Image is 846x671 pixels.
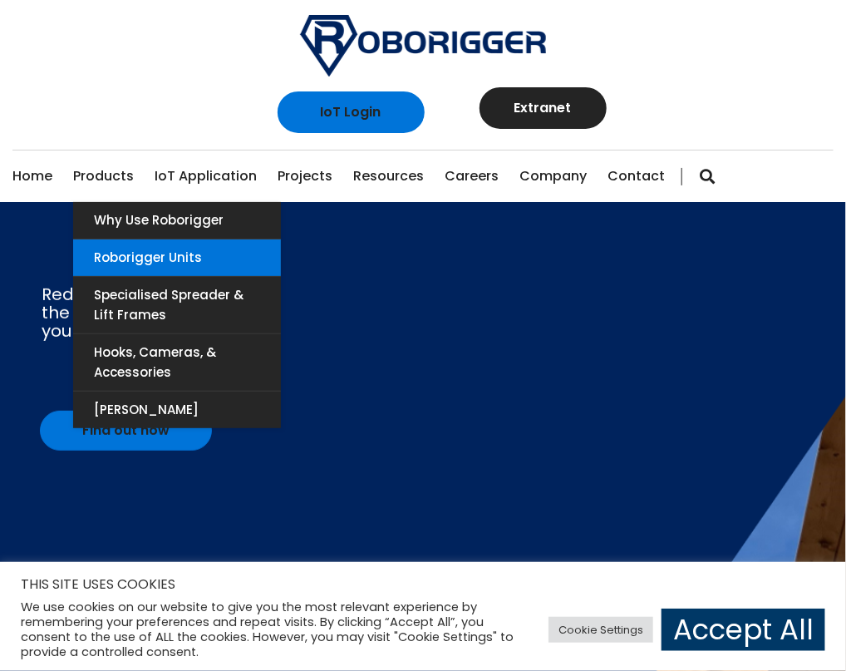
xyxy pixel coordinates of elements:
[480,87,607,129] a: Extranet
[73,202,281,239] a: Why use Roborigger
[42,285,270,340] div: Reduce cost and improve the safety and efficiency of your lifting operations
[519,150,587,202] a: Company
[300,15,546,76] img: Roborigger
[278,91,425,133] a: IoT Login
[12,150,52,202] a: Home
[73,277,281,333] a: Specialised Spreader & Lift Frames
[278,150,332,202] a: Projects
[73,150,134,202] a: Products
[155,150,257,202] a: IoT Application
[662,609,825,651] a: Accept All
[353,150,424,202] a: Resources
[21,574,825,595] h5: THIS SITE USES COOKIES
[73,392,281,428] a: [PERSON_NAME]
[73,334,281,391] a: Hooks, Cameras, & Accessories
[445,150,499,202] a: Careers
[607,150,665,202] a: Contact
[21,599,532,659] div: We use cookies on our website to give you the most relevant experience by remembering your prefer...
[73,239,281,276] a: Roborigger Units
[40,411,212,451] a: Find out how
[548,617,653,643] a: Cookie Settings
